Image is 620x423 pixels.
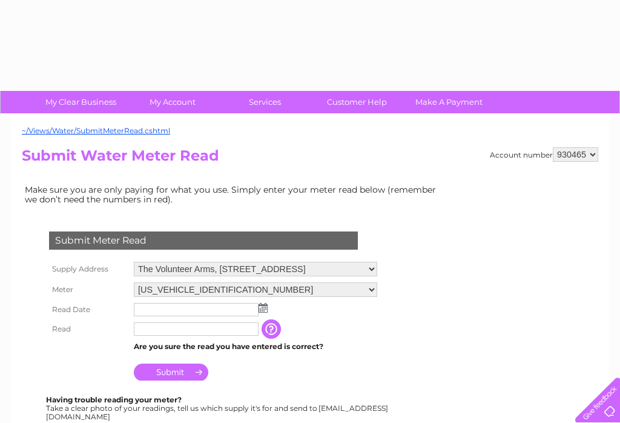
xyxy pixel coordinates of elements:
div: Take a clear photo of your readings, tell us which supply it's for and send to [EMAIL_ADDRESS][DO... [46,396,390,421]
b: Having trouble reading your meter? [46,395,182,404]
input: Submit [134,364,208,381]
td: Make sure you are only paying for what you use. Simply enter your meter read below (remember we d... [22,182,446,207]
a: ~/Views/Water/SubmitMeterRead.cshtml [22,126,170,135]
h2: Submit Water Meter Read [22,147,598,170]
th: Read [46,319,131,339]
a: My Clear Business [31,91,131,113]
th: Supply Address [46,259,131,279]
th: Read Date [46,300,131,319]
input: Information [262,319,283,339]
a: My Account [123,91,223,113]
th: Meter [46,279,131,300]
td: Are you sure the read you have entered is correct? [131,339,380,355]
img: ... [259,303,268,313]
a: Services [215,91,315,113]
div: Submit Meter Read [49,231,358,250]
a: Make A Payment [399,91,499,113]
a: Customer Help [307,91,407,113]
div: Account number [490,147,598,162]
